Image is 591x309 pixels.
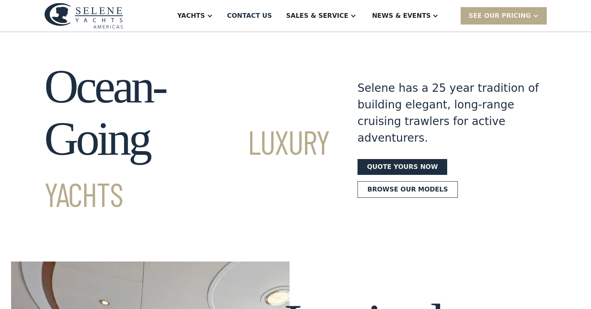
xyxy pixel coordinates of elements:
[227,11,272,21] div: Contact US
[44,61,329,217] h1: Ocean-Going
[358,80,539,146] div: Selene has a 25 year tradition of building elegant, long-range cruising trawlers for active adven...
[177,11,205,21] div: Yachts
[44,3,123,28] img: logo
[44,121,329,214] span: Luxury Yachts
[286,11,348,21] div: Sales & Service
[358,159,447,175] a: Quote yours now
[358,181,458,198] a: Browse our models
[372,11,431,21] div: News & EVENTS
[461,7,547,24] div: SEE Our Pricing
[469,11,531,21] div: SEE Our Pricing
